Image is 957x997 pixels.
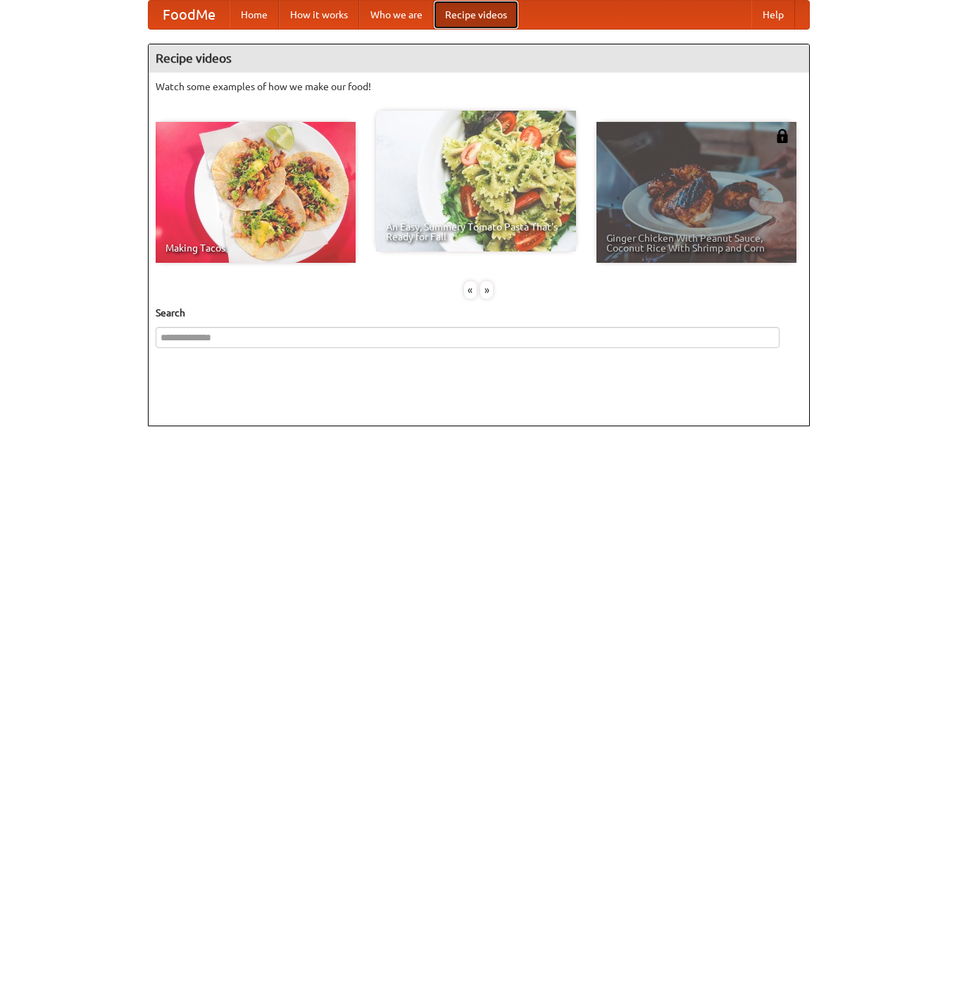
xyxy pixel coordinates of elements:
span: An Easy, Summery Tomato Pasta That's Ready for Fall [386,222,566,242]
a: FoodMe [149,1,230,29]
a: Making Tacos [156,122,356,263]
a: An Easy, Summery Tomato Pasta That's Ready for Fall [376,111,576,252]
a: How it works [279,1,359,29]
a: Home [230,1,279,29]
span: Making Tacos [165,243,346,253]
h4: Recipe videos [149,44,809,73]
a: Help [751,1,795,29]
div: « [464,281,477,299]
div: » [480,281,493,299]
a: Who we are [359,1,434,29]
img: 483408.png [775,129,789,143]
a: Recipe videos [434,1,518,29]
p: Watch some examples of how we make our food! [156,80,802,94]
h5: Search [156,306,802,320]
